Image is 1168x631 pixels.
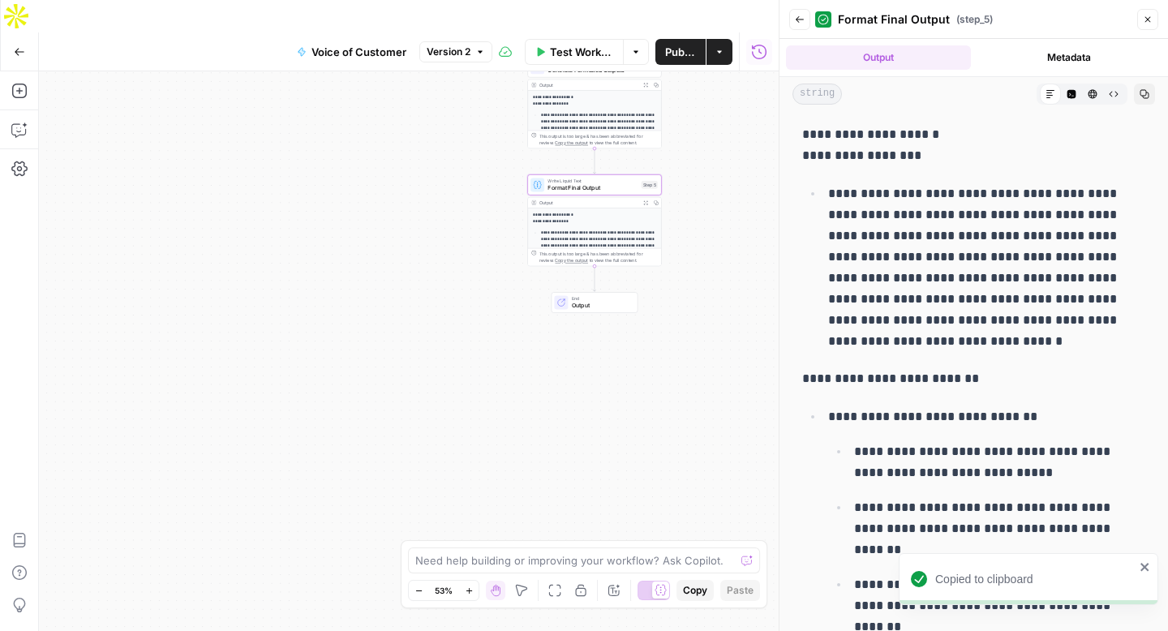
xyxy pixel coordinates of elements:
[683,583,707,598] span: Copy
[572,301,631,310] span: Output
[311,44,406,60] span: Voice of Customer
[539,81,638,88] div: Output
[547,183,638,192] span: Format Final Output
[720,580,760,601] button: Paste
[427,45,470,59] span: Version 2
[1140,560,1151,573] button: close
[435,584,453,597] span: 53%
[977,45,1162,70] button: Metadata
[550,44,614,60] span: Test Workflow
[665,44,696,60] span: Publish
[525,39,624,65] button: Test Workflow
[287,39,416,65] button: Voice of Customer
[555,140,588,145] span: Copy the output
[572,295,631,303] span: End
[555,258,588,263] span: Copy the output
[527,292,661,313] div: EndOutput
[547,66,638,75] span: Generate Formatted Outputs
[655,39,706,65] button: Publish
[956,12,993,27] span: ( step_5 )
[642,181,658,189] div: Step 5
[676,580,714,601] button: Copy
[539,250,658,264] div: This output is too large & has been abbreviated for review. to view the full content.
[786,45,971,70] button: Output
[539,132,658,146] div: This output is too large & has been abbreviated for review. to view the full content.
[593,266,595,291] g: Edge from step_5 to end
[792,84,842,105] span: string
[593,148,595,174] g: Edge from step_3 to step_5
[419,41,492,62] button: Version 2
[539,200,638,207] div: Output
[935,571,1135,587] div: Copied to clipboard
[838,11,950,28] span: Format Final Output
[547,178,638,185] span: Write Liquid Text
[727,583,754,598] span: Paste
